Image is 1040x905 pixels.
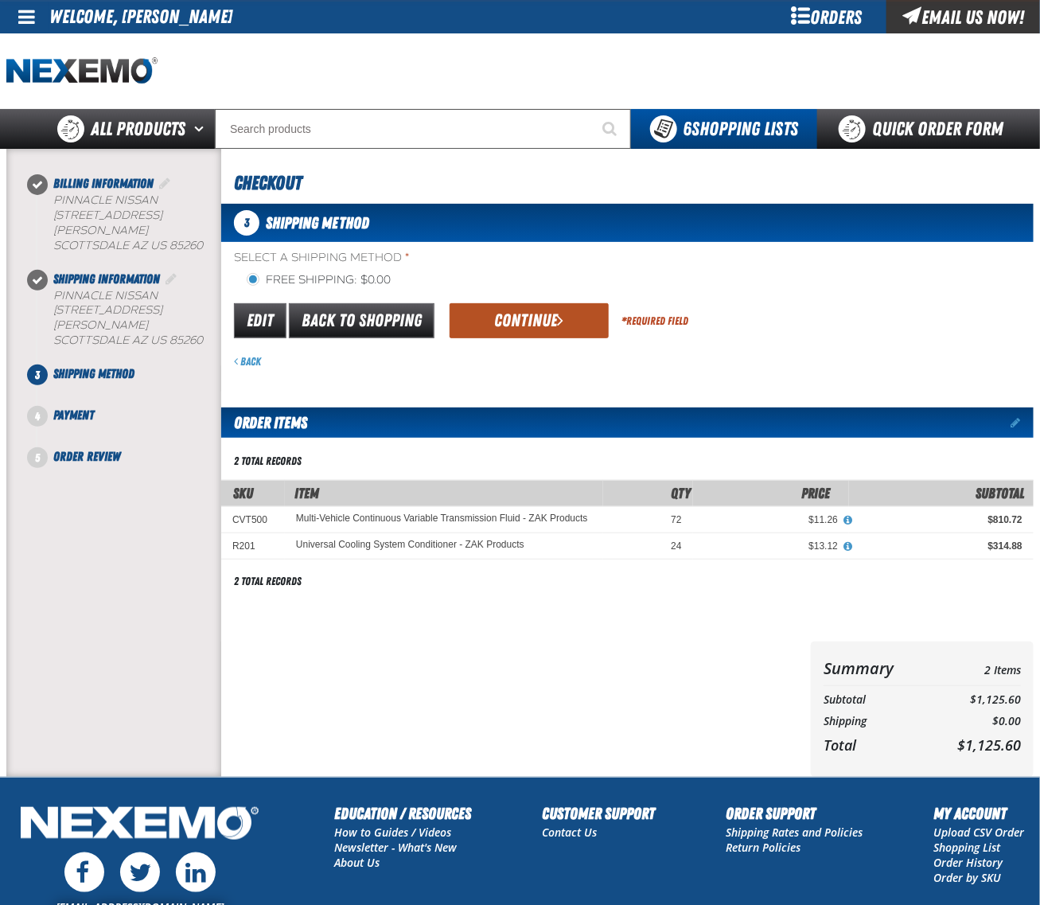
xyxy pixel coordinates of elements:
th: Shipping [824,711,927,732]
li: Shipping Method. Step 3 of 5. Not Completed [37,365,221,406]
span: Shipping Information [53,271,160,287]
a: Edit items [1011,417,1034,428]
span: AZ [132,239,147,252]
span: 3 [27,365,48,385]
td: R201 [221,533,285,560]
h2: Customer Support [542,802,655,825]
li: Payment. Step 4 of 5. Not Completed [37,406,221,447]
td: $1,125.60 [927,689,1021,711]
span: US [150,334,166,347]
span: Order Review [53,449,120,464]
h2: Order Items [221,408,307,438]
img: Nexemo Logo [16,802,263,848]
bdo: 85260 [169,239,203,252]
a: Edit Shipping Information [163,271,179,287]
a: Edit [234,303,286,338]
span: $1,125.60 [957,735,1021,755]
a: About Us [334,855,380,870]
div: Required Field [621,314,688,329]
li: Order Review. Step 5 of 5. Not Completed [37,447,221,466]
a: Upload CSV Order [933,825,1024,840]
a: Contact Us [542,825,597,840]
span: [STREET_ADDRESS][PERSON_NAME] [53,303,162,332]
span: All Products [91,115,185,143]
span: Payment [53,408,94,423]
a: Return Policies [726,840,800,855]
a: Universal Cooling System Conditioner - ZAK Products [296,540,524,551]
div: $13.12 [704,540,838,552]
a: Order by SKU [933,870,1001,885]
a: How to Guides / Videos [334,825,451,840]
div: 2 total records [234,574,302,589]
span: 4 [27,406,48,427]
li: Billing Information. Step 1 of 5. Completed [37,174,221,270]
bdo: 85260 [169,334,203,347]
button: View All Prices for Universal Cooling System Conditioner - ZAK Products [838,540,859,554]
span: Billing Information [53,176,154,191]
span: Pinnacle Nissan [53,289,158,302]
input: Search [215,109,631,149]
span: AZ [132,334,147,347]
button: Open All Products pages [189,109,215,149]
div: $314.88 [860,540,1022,552]
label: Free Shipping: $0.00 [247,273,391,288]
td: $0.00 [927,711,1021,732]
span: Item [294,485,319,501]
strong: 6 [683,118,691,140]
a: Shopping List [933,840,1000,855]
span: Qty [672,485,691,501]
span: Shipping Method [53,366,134,381]
a: Quick Order Form [817,109,1033,149]
span: US [150,239,166,252]
input: Free Shipping: $0.00 [247,273,259,286]
th: Total [824,732,927,758]
button: Continue [450,303,609,338]
a: Newsletter - What's New [334,840,457,855]
a: Order History [933,855,1003,870]
span: Checkout [234,172,302,194]
h2: My Account [933,802,1024,825]
li: Shipping Information. Step 2 of 5. Completed [37,270,221,365]
button: You have 6 Shopping Lists. Open to view details [631,109,817,149]
nav: Checkout steps. Current step is Shipping Method. Step 3 of 5 [25,174,221,466]
h2: Order Support [726,802,863,825]
button: Start Searching [591,109,631,149]
span: Select a Shipping Method [234,251,1034,266]
button: View All Prices for Multi-Vehicle Continuous Variable Transmission Fluid - ZAK Products [838,513,859,528]
div: $810.72 [860,513,1022,526]
div: 2 total records [234,454,302,469]
span: [STREET_ADDRESS][PERSON_NAME] [53,209,162,237]
span: 72 [671,514,681,525]
img: Nexemo logo [6,57,158,85]
a: Edit Billing Information [157,176,173,191]
span: 3 [234,210,259,236]
h2: Education / Resources [334,802,471,825]
a: SKU [233,485,253,501]
td: CVT500 [221,506,285,532]
span: Pinnacle Nissan [53,193,158,207]
th: Summary [824,654,927,682]
span: SCOTTSDALE [53,334,129,347]
a: Home [6,57,158,85]
td: 2 Items [927,654,1021,682]
a: Back [234,355,261,368]
th: Subtotal [824,689,927,711]
div: $11.26 [704,513,838,526]
a: Back to Shopping [289,303,434,338]
a: Multi-Vehicle Continuous Variable Transmission Fluid - ZAK Products [296,513,588,525]
span: Price [801,485,830,501]
span: 5 [27,447,48,468]
span: Shipping Method [266,213,369,232]
span: 24 [671,540,681,552]
a: Shipping Rates and Policies [726,825,863,840]
span: Subtotal [976,485,1024,501]
span: SCOTTSDALE [53,239,129,252]
span: Shopping Lists [683,118,798,140]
